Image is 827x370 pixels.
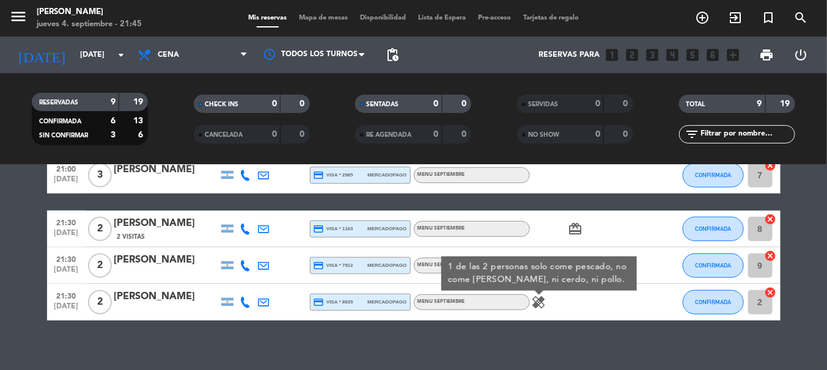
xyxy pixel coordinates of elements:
[114,162,218,178] div: [PERSON_NAME]
[51,161,82,175] span: 21:00
[794,10,809,25] i: search
[133,98,145,106] strong: 19
[685,127,700,142] i: filter_list
[595,100,600,108] strong: 0
[314,223,325,234] i: credit_card
[314,297,353,308] span: visa * 8835
[88,217,112,241] span: 2
[434,130,439,139] strong: 0
[39,100,78,106] span: RESERVADAS
[111,98,116,106] strong: 9
[205,132,243,138] span: CANCELADA
[417,299,465,304] span: MENU SEPTIEMBRE
[695,299,731,305] span: CONFIRMADA
[138,131,145,139] strong: 6
[761,10,776,25] i: turned_in_not
[300,100,307,108] strong: 0
[784,37,818,73] div: LOG OUT
[111,131,116,139] strong: 3
[412,15,472,21] span: Lista de Espera
[114,289,218,305] div: [PERSON_NAME]
[366,101,399,107] span: SENTADAS
[695,225,731,232] span: CONFIRMADA
[645,47,661,63] i: looks_3
[539,51,600,59] span: Reservas para
[314,170,325,181] i: credit_card
[88,163,112,187] span: 3
[133,117,145,125] strong: 13
[683,163,744,187] button: CONFIRMADA
[417,263,465,267] span: MENU SEPTIEMBRE
[354,15,412,21] span: Disponibilidad
[417,226,465,231] span: MENU SEPTIEMBRE
[205,101,238,107] span: CHECK INS
[366,132,411,138] span: RE AGENDADA
[765,250,777,262] i: cancel
[272,130,277,139] strong: 0
[759,48,774,62] span: print
[765,159,777,172] i: cancel
[461,130,469,139] strong: 0
[472,15,517,21] span: Pre-acceso
[441,256,637,291] div: 1 de las 2 personas solo come pescado, no come [PERSON_NAME], ni cerdo, ni pollo.
[757,100,762,108] strong: 9
[314,170,353,181] span: visa * 2985
[726,47,741,63] i: add_box
[595,130,600,139] strong: 0
[111,117,116,125] strong: 6
[695,10,710,25] i: add_circle_outline
[665,47,681,63] i: looks_4
[39,132,88,139] span: SIN CONFIRMAR
[37,6,142,18] div: [PERSON_NAME]
[683,253,744,278] button: CONFIRMADA
[780,100,792,108] strong: 19
[728,10,743,25] i: exit_to_app
[88,253,112,278] span: 2
[517,15,585,21] span: Tarjetas de regalo
[51,288,82,302] span: 21:30
[367,225,406,233] span: mercadopago
[51,266,82,280] span: [DATE]
[683,217,744,241] button: CONFIRMADA
[272,100,277,108] strong: 0
[793,48,808,62] i: power_settings_new
[461,100,469,108] strong: 0
[51,252,82,266] span: 21:30
[417,172,465,177] span: MENU SEPTIEMBRE
[528,132,559,138] span: NO SHOW
[88,290,112,314] span: 2
[158,51,179,59] span: Cena
[367,261,406,269] span: mercadopago
[9,7,28,26] i: menu
[314,223,353,234] span: visa * 1163
[314,260,325,271] i: credit_card
[9,7,28,30] button: menu
[528,101,558,107] span: SERVIDAS
[242,15,293,21] span: Mis reservas
[695,262,731,269] span: CONFIRMADA
[765,286,777,299] i: cancel
[568,222,583,236] i: card_giftcard
[686,101,705,107] span: TOTAL
[532,295,546,310] i: healing
[37,18,142,31] div: jueves 4. septiembre - 21:45
[300,130,307,139] strong: 0
[623,130,631,139] strong: 0
[367,298,406,306] span: mercadopago
[683,290,744,314] button: CONFIRMADA
[51,175,82,189] span: [DATE]
[705,47,721,63] i: looks_6
[117,232,145,242] span: 2 Visitas
[700,128,795,141] input: Filtrar por nombre...
[434,100,439,108] strong: 0
[605,47,620,63] i: looks_one
[385,48,400,62] span: pending_actions
[51,215,82,229] span: 21:30
[9,42,74,68] i: [DATE]
[114,216,218,231] div: [PERSON_NAME]
[51,229,82,243] span: [DATE]
[293,15,354,21] span: Mapa de mesas
[765,213,777,225] i: cancel
[685,47,701,63] i: looks_5
[114,48,128,62] i: arrow_drop_down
